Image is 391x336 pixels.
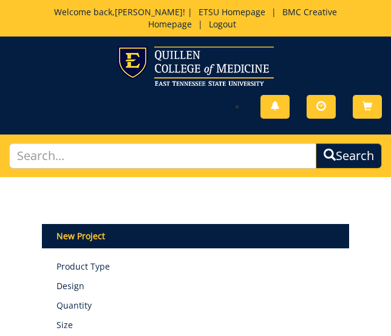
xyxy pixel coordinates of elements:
p: Quantity [56,299,350,312]
p: Welcome back, ! | | | [42,6,350,30]
a: Product Type [56,261,350,273]
a: ETSU Homepage [192,6,271,18]
p: Size [56,319,350,331]
p: Design [56,280,350,292]
a: BMC Creative Homepage [148,6,337,30]
img: ETSU logo [118,46,274,86]
a: Logout [203,18,242,30]
input: Search... [9,143,316,169]
button: Search [316,143,382,169]
a: [PERSON_NAME] [115,6,183,18]
p: New Project [42,224,350,248]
